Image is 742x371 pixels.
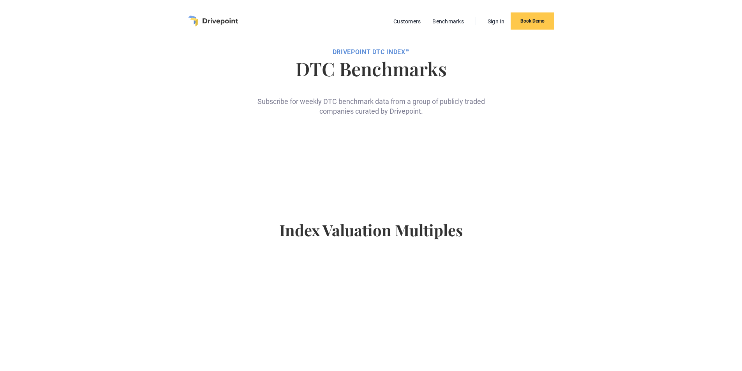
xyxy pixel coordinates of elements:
a: home [188,16,238,26]
h1: DTC Benchmarks [158,59,584,78]
a: Customers [390,16,425,26]
a: Benchmarks [428,16,468,26]
a: Book Demo [511,12,554,30]
h4: Index Valuation Multiples [158,221,584,252]
div: Subscribe for weekly DTC benchmark data from a group of publicly traded companies curated by Driv... [254,84,488,116]
a: Sign In [484,16,509,26]
iframe: Form 0 [266,128,476,190]
div: DRIVEPOiNT DTC Index™ [158,48,584,56]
